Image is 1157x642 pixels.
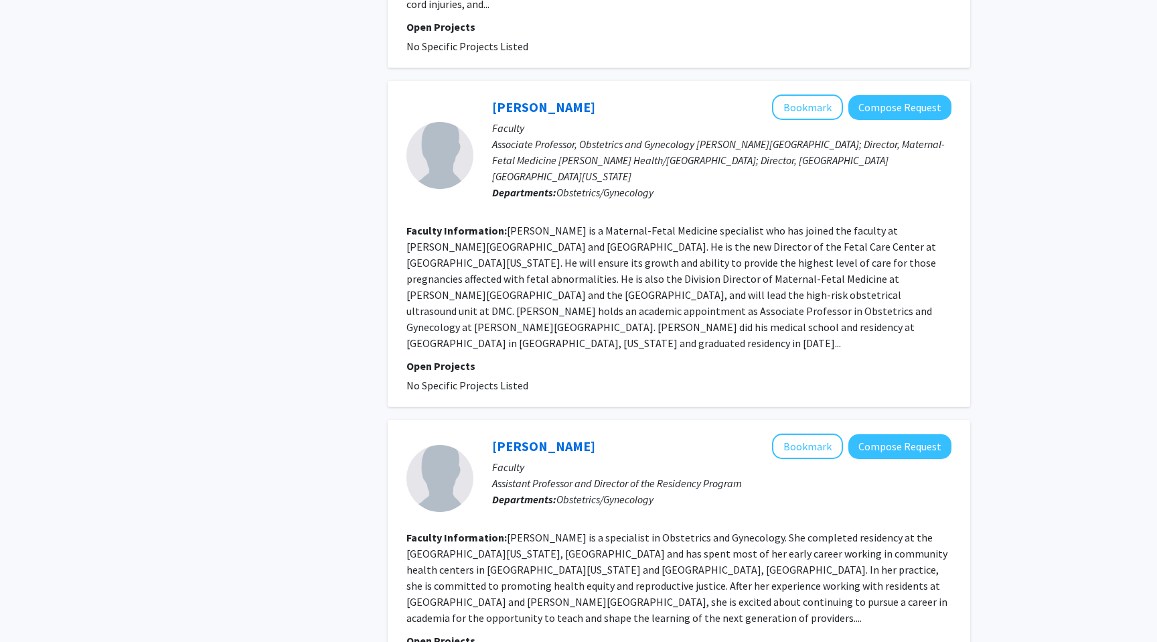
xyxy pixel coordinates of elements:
a: [PERSON_NAME] [492,438,595,454]
b: Faculty Information: [406,224,507,237]
fg-read-more: [PERSON_NAME] is a Maternal-Fetal Medicine specialist who has joined the faculty at [PERSON_NAME]... [406,224,936,350]
iframe: Chat [10,582,57,632]
p: Open Projects [406,358,951,374]
p: Assistant Professor and Director of the Residency Program [492,475,951,491]
p: Open Projects [406,19,951,35]
button: Add Emma Cermak to Bookmarks [772,434,843,459]
button: Compose Request to Jeffrey Johnson [848,95,951,120]
span: Obstetrics/Gynecology [556,186,653,199]
b: Departments: [492,493,556,506]
fg-read-more: [PERSON_NAME] is a specialist in Obstetrics and Gynecology. She completed residency at the [GEOGR... [406,531,947,625]
p: Faculty [492,120,951,136]
button: Compose Request to Emma Cermak [848,434,951,459]
p: Faculty [492,459,951,475]
a: [PERSON_NAME] [492,99,595,115]
b: Faculty Information: [406,531,507,544]
span: No Specific Projects Listed [406,40,528,53]
span: Obstetrics/Gynecology [556,493,653,506]
b: Departments: [492,186,556,199]
p: Associate Professor, Obstetrics and Gynecology [PERSON_NAME][GEOGRAPHIC_DATA]; Director, Maternal... [492,136,951,184]
button: Add Jeffrey Johnson to Bookmarks [772,94,843,120]
span: No Specific Projects Listed [406,379,528,392]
